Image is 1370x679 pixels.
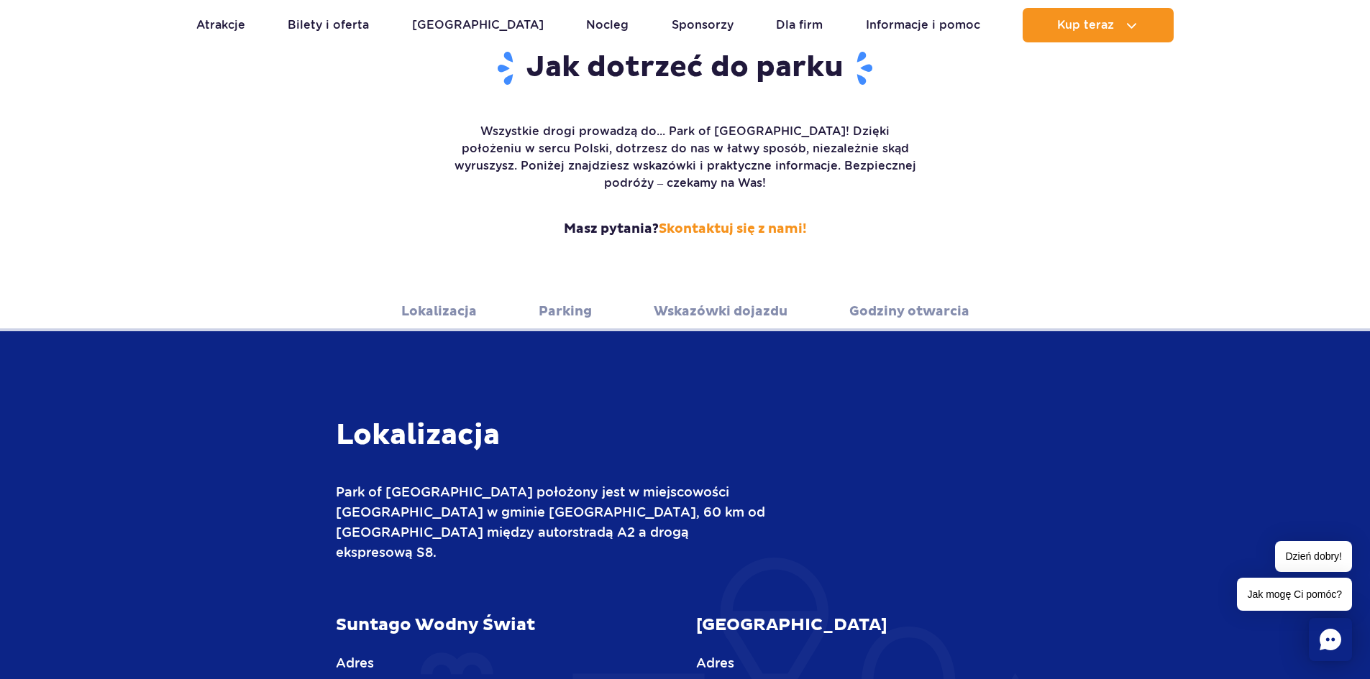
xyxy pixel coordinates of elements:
p: Adres [696,653,1035,673]
a: Sponsorzy [672,8,734,42]
a: Lokalizacja [401,292,477,331]
a: Godziny otwarcia [849,292,969,331]
a: Skontaktuj się z nami! [659,221,807,237]
strong: Suntago Wodny Świat [336,614,535,636]
button: Kup teraz [1023,8,1174,42]
h1: Jak dotrzeć do parku [452,50,919,87]
a: Nocleg [586,8,629,42]
span: Kup teraz [1057,19,1114,32]
a: Informacje i pomoc [866,8,980,42]
a: [GEOGRAPHIC_DATA] [412,8,544,42]
h3: Lokalizacja [336,417,767,453]
strong: Masz pytania? [452,221,919,238]
a: Bilety i oferta [288,8,369,42]
a: Parking [539,292,592,331]
a: Dla firm [776,8,823,42]
a: Wskazówki dojazdu [654,292,787,331]
strong: [GEOGRAPHIC_DATA] [696,614,887,636]
a: Atrakcje [196,8,245,42]
p: Adres [336,653,675,673]
span: Jak mogę Ci pomóc? [1237,578,1352,611]
div: Chat [1309,618,1352,661]
p: Park of [GEOGRAPHIC_DATA] położony jest w miejscowości [GEOGRAPHIC_DATA] w gminie [GEOGRAPHIC_DAT... [336,482,767,563]
span: Dzień dobry! [1275,541,1352,572]
p: Wszystkie drogi prowadzą do... Park of [GEOGRAPHIC_DATA]! Dzięki położeniu w sercu Polski, dotrze... [452,123,919,192]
